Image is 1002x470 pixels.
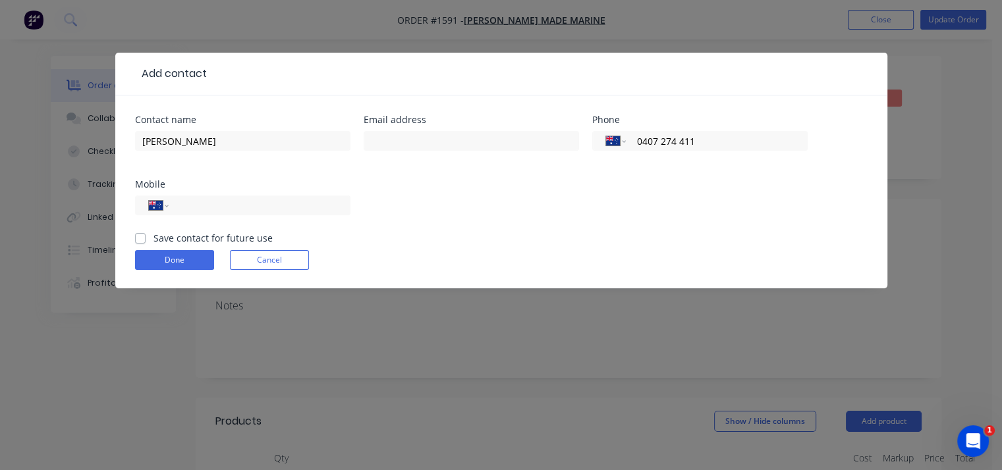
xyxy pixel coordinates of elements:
[230,250,309,270] button: Cancel
[153,231,273,245] label: Save contact for future use
[135,180,350,189] div: Mobile
[135,115,350,124] div: Contact name
[364,115,579,124] div: Email address
[984,425,995,436] span: 1
[135,66,207,82] div: Add contact
[135,250,214,270] button: Done
[957,425,989,457] iframe: Intercom live chat
[592,115,808,124] div: Phone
